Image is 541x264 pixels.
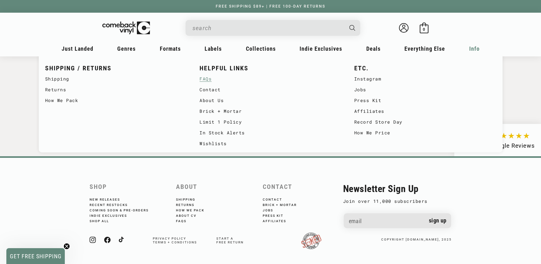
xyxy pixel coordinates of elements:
[344,20,361,36] button: Search
[263,212,292,218] a: Press Kit
[45,84,187,95] a: Returns
[199,138,342,149] a: Wishlists
[263,218,295,223] a: Affiliates
[354,127,496,138] a: How We Price
[209,4,332,9] a: FREE SHIPPING $89+ | FREE 100-DAY RETURNS
[10,253,62,260] span: GET FREE SHIPPING
[205,45,222,52] span: Labels
[90,202,136,207] a: Recent Restocks
[354,74,496,84] a: Instagram
[301,233,321,249] img: RSDPledgeSigned-updated.png
[64,243,70,249] button: Close teaser
[354,84,496,95] a: Jobs
[153,237,186,240] a: Privacy Policy
[176,212,205,218] a: About CV
[424,213,451,228] button: Sign up
[90,212,136,218] a: Indie Exclusives
[216,237,244,244] span: Start a free return
[199,84,342,95] a: Contact
[263,207,282,212] a: Jobs
[45,95,187,106] a: How We Pack
[6,248,65,264] div: GET FREE SHIPPINGClose teaser
[300,45,342,52] span: Indie Exclusives
[90,183,170,190] h2: Shop
[90,218,118,223] a: Shop All
[199,117,342,127] a: Limit 1 Policy
[176,218,195,223] a: FAQs
[263,183,343,190] h2: Contact
[381,238,452,241] small: copyright [DOMAIN_NAME], 2025
[354,117,496,127] a: Record Store Day
[344,213,451,229] input: Email
[199,74,342,84] a: FAQs
[478,141,535,150] div: 503 Google Reviews
[176,207,213,212] a: How We Pack
[90,198,129,202] a: New Releases
[423,27,425,32] span: 0
[216,237,244,244] a: Start afree return
[62,45,93,52] span: Just Landed
[366,45,381,52] span: Deals
[404,45,445,52] span: Everything Else
[199,106,342,117] a: Brick + Mortar
[176,183,256,190] h2: About
[493,133,530,139] img: star5.svg
[176,202,203,207] a: Returns
[199,127,342,138] a: In Stock Alerts
[199,95,342,106] a: About Us
[176,198,204,202] a: Shipping
[354,95,496,106] a: Press Kit
[469,45,480,52] span: Info
[45,74,187,84] a: Shipping
[193,22,343,35] input: When autocomplete results are available use up and down arrows to review and enter to select
[117,45,136,52] span: Genres
[153,241,197,244] a: Terms + Conditions
[160,45,181,52] span: Formats
[354,106,496,117] a: Affiliates
[90,207,157,212] a: Coming Soon & Pre-Orders
[263,202,305,207] a: Brick + Mortar
[263,198,291,202] a: Contact
[343,197,452,205] p: Join over 11,000 subscribers
[343,183,452,194] h2: Newsletter Sign Up
[186,20,360,36] div: Search
[246,45,276,52] span: Collections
